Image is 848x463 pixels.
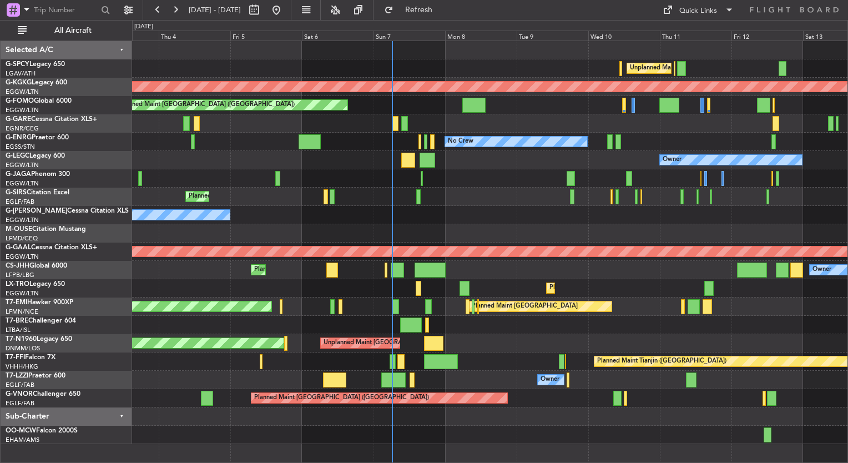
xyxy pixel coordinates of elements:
[6,326,31,334] a: LTBA/ISL
[6,271,34,279] a: LFPB/LBG
[189,5,241,15] span: [DATE] - [DATE]
[230,31,302,41] div: Fri 5
[6,234,38,243] a: LFMD/CEQ
[6,299,73,306] a: T7-EMIHawker 900XP
[6,61,65,68] a: G-SPCYLegacy 650
[6,391,33,397] span: G-VNOR
[34,2,98,18] input: Trip Number
[6,289,39,298] a: EGGW/LTN
[6,373,65,379] a: T7-LZZIPraetor 600
[396,6,442,14] span: Refresh
[6,134,32,141] span: G-ENRG
[597,353,726,370] div: Planned Maint Tianjin ([GEOGRAPHIC_DATA])
[6,198,34,206] a: EGLF/FAB
[6,208,67,214] span: G-[PERSON_NAME]
[6,299,27,306] span: T7-EMI
[517,31,588,41] div: Tue 9
[29,27,117,34] span: All Aircraft
[6,88,39,96] a: EGGW/LTN
[6,381,34,389] a: EGLF/FAB
[6,263,67,269] a: CS-JHHGlobal 6000
[657,1,739,19] button: Quick Links
[6,373,28,379] span: T7-LZZI
[134,22,153,32] div: [DATE]
[6,116,97,123] a: G-GARECessna Citation XLS+
[6,399,34,407] a: EGLF/FAB
[302,31,373,41] div: Sat 6
[189,188,364,205] div: Planned Maint [GEOGRAPHIC_DATA] ([GEOGRAPHIC_DATA])
[6,61,29,68] span: G-SPCY
[445,31,517,41] div: Mon 8
[472,298,578,315] div: Planned Maint [GEOGRAPHIC_DATA]
[6,116,31,123] span: G-GARE
[588,31,660,41] div: Wed 10
[6,427,78,434] a: OO-MCWFalcon 2000S
[6,226,86,233] a: M-OUSECitation Mustang
[679,6,717,17] div: Quick Links
[6,171,31,178] span: G-JAGA
[6,69,36,78] a: LGAV/ATH
[630,60,810,77] div: Unplanned Maint [GEOGRAPHIC_DATA] ([PERSON_NAME] Intl)
[6,391,80,397] a: G-VNORChallenger 650
[6,171,70,178] a: G-JAGAPhenom 300
[6,79,32,86] span: G-KGKG
[6,216,39,224] a: EGGW/LTN
[6,253,39,261] a: EGGW/LTN
[6,354,55,361] a: T7-FFIFalcon 7X
[6,336,37,343] span: T7-N1960
[6,244,31,251] span: G-GAAL
[448,133,473,150] div: No Crew
[812,261,831,278] div: Owner
[6,318,76,324] a: T7-BREChallenger 604
[6,153,65,159] a: G-LEGCLegacy 600
[6,98,72,104] a: G-FOMOGlobal 6000
[6,344,40,353] a: DNMM/LOS
[120,97,295,113] div: Planned Maint [GEOGRAPHIC_DATA] ([GEOGRAPHIC_DATA])
[6,427,36,434] span: OO-MCW
[6,308,38,316] a: LFMN/NCE
[6,436,39,444] a: EHAM/AMS
[6,208,129,214] a: G-[PERSON_NAME]Cessna Citation XLS
[6,134,69,141] a: G-ENRGPraetor 600
[379,1,446,19] button: Refresh
[6,143,35,151] a: EGSS/STN
[6,106,39,114] a: EGGW/LTN
[663,152,682,168] div: Owner
[6,226,32,233] span: M-OUSE
[549,280,622,296] div: Planned Maint Dusseldorf
[6,281,29,288] span: LX-TRO
[254,261,429,278] div: Planned Maint [GEOGRAPHIC_DATA] ([GEOGRAPHIC_DATA])
[6,124,39,133] a: EGNR/CEG
[373,31,445,41] div: Sun 7
[731,31,803,41] div: Fri 12
[6,354,25,361] span: T7-FFI
[541,371,559,388] div: Owner
[660,31,731,41] div: Thu 11
[6,281,65,288] a: LX-TROLegacy 650
[6,189,27,196] span: G-SIRS
[12,22,120,39] button: All Aircraft
[6,189,69,196] a: G-SIRSCitation Excel
[6,318,28,324] span: T7-BRE
[6,98,34,104] span: G-FOMO
[6,244,97,251] a: G-GAALCessna Citation XLS+
[6,79,67,86] a: G-KGKGLegacy 600
[6,153,29,159] span: G-LEGC
[6,179,39,188] a: EGGW/LTN
[6,336,72,343] a: T7-N1960Legacy 650
[6,161,39,169] a: EGGW/LTN
[254,390,429,406] div: Planned Maint [GEOGRAPHIC_DATA] ([GEOGRAPHIC_DATA])
[6,263,29,269] span: CS-JHH
[159,31,230,41] div: Thu 4
[6,363,38,371] a: VHHH/HKG
[324,335,506,351] div: Unplanned Maint [GEOGRAPHIC_DATA] ([GEOGRAPHIC_DATA])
